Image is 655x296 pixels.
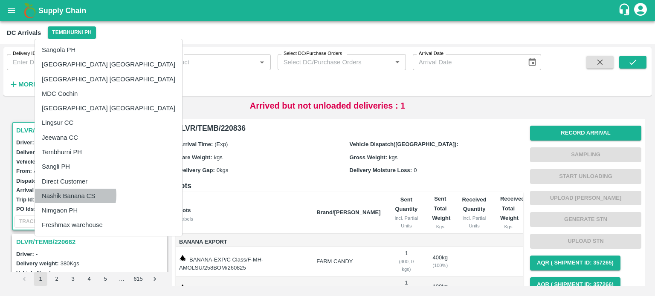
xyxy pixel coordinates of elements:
li: MDC Cochin [35,86,182,101]
li: Freshmax warehouse [35,218,182,232]
li: Direct Customer [35,174,182,189]
li: [GEOGRAPHIC_DATA] [GEOGRAPHIC_DATA] [35,57,182,72]
li: Jeewana CC [35,130,182,145]
li: Lingsur CC [35,115,182,130]
li: Nimgaon PH [35,203,182,218]
li: [GEOGRAPHIC_DATA] [GEOGRAPHIC_DATA] [35,101,182,115]
li: Tembhurni PH [35,145,182,159]
li: Nashik Banana CS [35,189,182,203]
li: [GEOGRAPHIC_DATA] [GEOGRAPHIC_DATA] [35,72,182,86]
li: Sangli PH [35,159,182,174]
li: Sangola PH [35,43,182,57]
